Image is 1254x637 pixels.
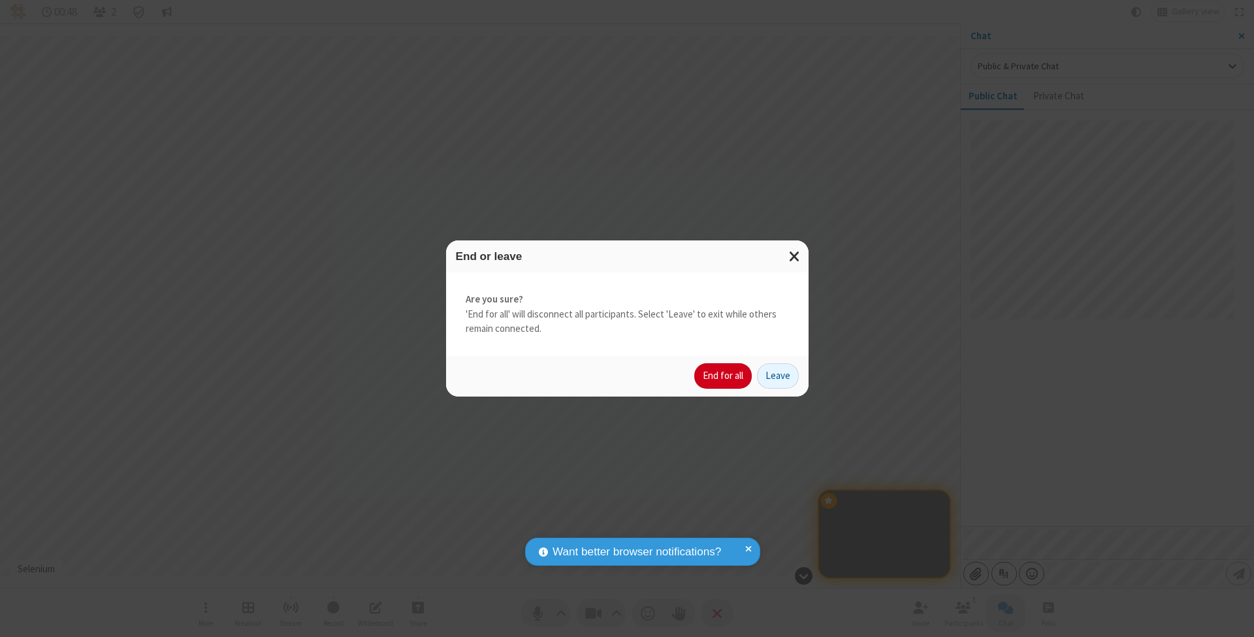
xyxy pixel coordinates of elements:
h3: End or leave [456,250,799,263]
button: End for all [694,363,752,389]
button: Leave [757,363,799,389]
button: Close modal [781,240,809,272]
span: Want better browser notifications? [553,544,721,561]
strong: Are you sure? [466,292,789,307]
div: 'End for all' will disconnect all participants. Select 'Leave' to exit while others remain connec... [446,272,809,356]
